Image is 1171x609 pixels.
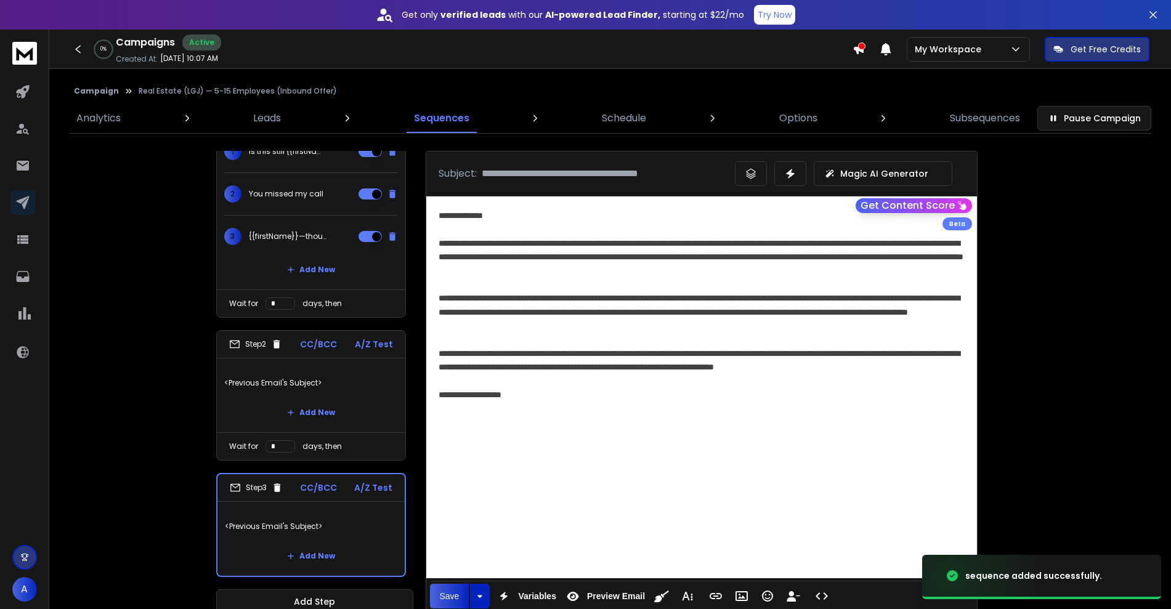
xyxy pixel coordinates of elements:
[12,577,37,602] button: A
[430,584,469,608] button: Save
[545,9,660,21] strong: AI-powered Lead Finder,
[758,9,792,21] p: Try Now
[585,591,647,602] span: Preview Email
[277,544,345,568] button: Add New
[302,299,342,309] p: days, then
[69,103,128,133] a: Analytics
[602,111,646,126] p: Schedule
[402,9,744,21] p: Get only with our starting at $22/mo
[225,509,397,544] p: <Previous Email's Subject>
[160,54,218,63] p: [DATE] 10:07 AM
[302,442,342,451] p: days, then
[516,591,559,602] span: Variables
[730,584,753,608] button: Insert Image (Ctrl+P)
[116,35,175,50] h1: Campaigns
[224,185,241,203] span: 2
[810,584,833,608] button: Code View
[414,111,469,126] p: Sequences
[216,330,406,461] li: Step2CC/BCCA/Z Test<Previous Email's Subject>Add NewWait fordays, then
[74,86,119,96] button: Campaign
[439,166,477,181] p: Subject:
[772,103,825,133] a: Options
[594,103,654,133] a: Schedule
[249,232,328,241] p: {{firstName}}—thoughts?
[300,338,337,350] p: CC/BCC
[224,366,398,400] p: <Previous Email's Subject>
[782,584,805,608] button: Insert Unsubscribe Link
[1071,43,1141,55] p: Get Free Credits
[216,95,406,318] li: Step1CC/BCCA/Z Test1Is this still {{firstName}}'s number?2You missed my call3{{firstName}}—though...
[704,584,727,608] button: Insert Link (Ctrl+K)
[965,570,1102,582] div: sequence added successfully.
[1037,106,1151,131] button: Pause Campaign
[229,442,258,451] p: Wait for
[754,5,795,25] button: Try Now
[277,400,345,425] button: Add New
[1045,37,1149,62] button: Get Free Credits
[277,257,345,282] button: Add New
[139,86,337,96] p: Real Estate (LGJ) — 5-15 Employees (Inbound Offer)
[407,103,477,133] a: Sequences
[840,167,928,180] p: Magic AI Generator
[814,161,952,186] button: Magic AI Generator
[561,584,647,608] button: Preview Email
[856,198,972,213] button: Get Content Score
[182,34,221,50] div: Active
[756,584,779,608] button: Emoticons
[676,584,699,608] button: More Text
[492,584,559,608] button: Variables
[249,189,323,199] p: You missed my call
[950,111,1020,126] p: Subsequences
[100,46,107,53] p: 0 %
[354,482,392,494] p: A/Z Test
[76,111,121,126] p: Analytics
[440,9,506,21] strong: verified leads
[942,217,972,230] div: Beta
[300,482,337,494] p: CC/BCC
[224,143,241,160] span: 1
[942,103,1027,133] a: Subsequences
[229,339,282,350] div: Step 2
[116,54,158,64] p: Created At:
[12,42,37,65] img: logo
[249,147,328,156] p: Is this still {{firstName}}'s number?
[915,43,986,55] p: My Workspace
[355,338,393,350] p: A/Z Test
[224,228,241,245] span: 3
[229,299,258,309] p: Wait for
[779,111,817,126] p: Options
[246,103,288,133] a: Leads
[253,111,281,126] p: Leads
[230,482,283,493] div: Step 3
[216,473,406,577] li: Step3CC/BCCA/Z Test<Previous Email's Subject>Add New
